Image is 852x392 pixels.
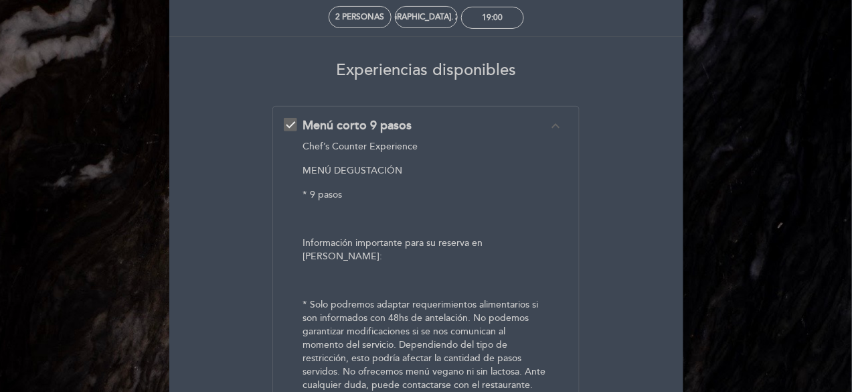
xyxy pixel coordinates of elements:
button: expand_less [544,117,568,135]
span: 2 personas [335,12,384,22]
i: expand_less [548,118,564,134]
div: 19:00 [482,13,503,23]
p: Chef’s Counter Experience [303,140,548,153]
p: * 9 pasos [303,188,548,202]
span: Experiencias disponibles [336,60,516,80]
p: MENÚ DEGUSTACIÓN [303,164,548,178]
p: * Solo podremos adaptar requerimientos alimentarios si son informados con 48hs de antelación. No ... [303,298,548,392]
p: Información importante para su reserva en [PERSON_NAME]: [303,237,548,263]
span: Menú corto 9 pasos [303,118,412,133]
div: [DEMOGRAPHIC_DATA]. 20, nov. [364,12,488,22]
